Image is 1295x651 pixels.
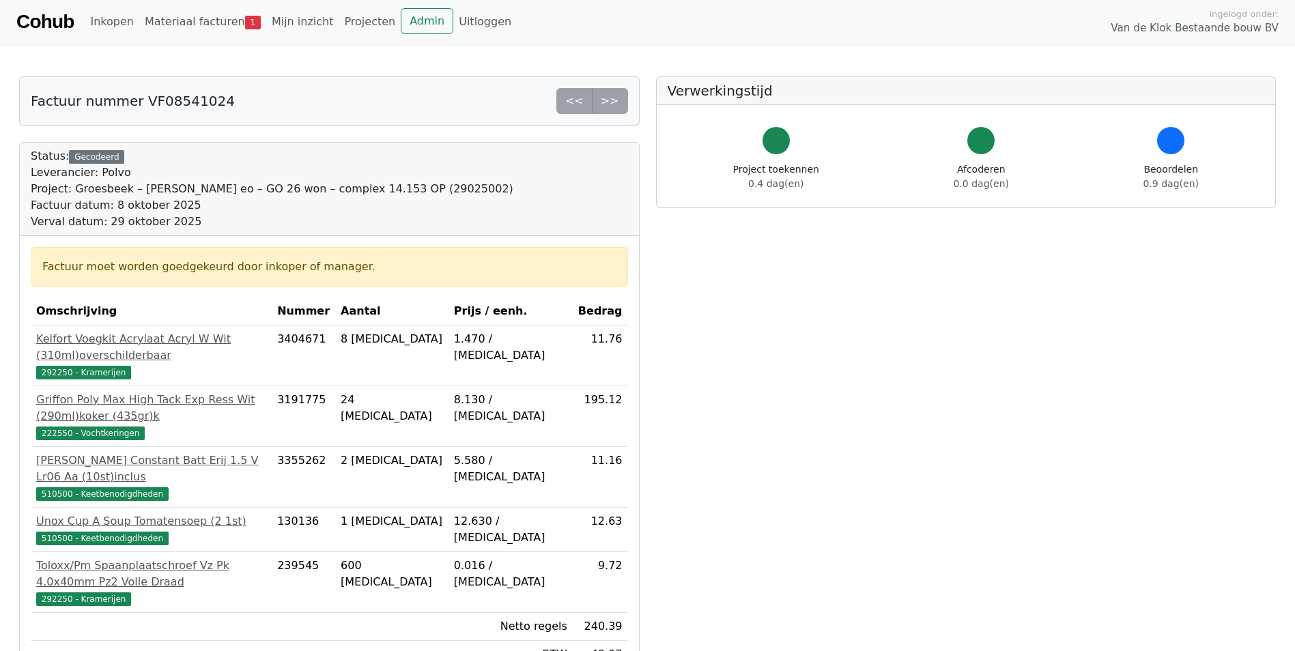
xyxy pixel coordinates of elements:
div: Factuur datum: 8 oktober 2025 [31,197,513,214]
div: Griffon Poly Max High Tack Exp Ress Wit (290ml)koker (435gr)k [36,392,266,424]
div: 8 [MEDICAL_DATA] [341,331,443,347]
div: [PERSON_NAME] Constant Batt Erij 1.5 V Lr06 Aa (10st)inclus [36,452,266,485]
div: 1 [MEDICAL_DATA] [341,513,443,530]
a: [PERSON_NAME] Constant Batt Erij 1.5 V Lr06 Aa (10st)inclus510500 - Keetbenodigdheden [36,452,266,502]
th: Nummer [272,298,335,325]
td: 11.76 [573,325,628,386]
div: 600 [MEDICAL_DATA] [341,558,443,590]
span: 0.9 dag(en) [1143,178,1199,189]
th: Omschrijving [31,298,272,325]
div: Afcoderen [954,162,1009,191]
div: 24 [MEDICAL_DATA] [341,392,443,424]
td: 3191775 [272,386,335,447]
td: 240.39 [573,613,628,641]
span: 0.4 dag(en) [748,178,803,189]
div: Toloxx/Pm Spaanplaatschroef Vz Pk 4.0x40mm Pz2 Volle Draad [36,558,266,590]
div: 8.130 / [MEDICAL_DATA] [454,392,567,424]
div: Leverancier: Polvo [31,164,513,181]
h5: Factuur nummer VF08541024 [31,93,235,109]
a: Uitloggen [453,8,517,35]
th: Prijs / eenh. [449,298,573,325]
a: Mijn inzicht [266,8,339,35]
div: Beoordelen [1143,162,1199,191]
a: Projecten [339,8,401,35]
a: Materiaal facturen1 [139,8,266,35]
td: 239545 [272,552,335,613]
a: Kelfort Voegkit Acrylaat Acryl W Wit (310ml)overschilderbaar292250 - Kramerijen [36,331,266,380]
th: Bedrag [573,298,628,325]
h5: Verwerkingstijd [668,83,1265,99]
div: Project: Groesbeek – [PERSON_NAME] eo – GO 26 won – complex 14.153 OP (29025002) [31,181,513,197]
div: Status: [31,148,513,230]
td: 9.72 [573,552,628,613]
a: Inkopen [85,8,139,35]
span: 292250 - Kramerijen [36,366,131,379]
div: Unox Cup A Soup Tomatensoep (2 1st) [36,513,266,530]
a: Griffon Poly Max High Tack Exp Ress Wit (290ml)koker (435gr)k222550 - Vochtkeringen [36,392,266,441]
td: Netto regels [449,613,573,641]
td: 3404671 [272,325,335,386]
td: 195.12 [573,386,628,447]
td: 11.16 [573,447,628,508]
td: 12.63 [573,508,628,552]
span: 222550 - Vochtkeringen [36,426,145,440]
a: Toloxx/Pm Spaanplaatschroef Vz Pk 4.0x40mm Pz2 Volle Draad292250 - Kramerijen [36,558,266,607]
div: 5.580 / [MEDICAL_DATA] [454,452,567,485]
div: Gecodeerd [69,150,124,164]
div: Kelfort Voegkit Acrylaat Acryl W Wit (310ml)overschilderbaar [36,331,266,364]
div: 12.630 / [MEDICAL_DATA] [454,513,567,546]
div: Project toekennen [733,162,819,191]
span: 292250 - Kramerijen [36,592,131,606]
span: 510500 - Keetbenodigdheden [36,487,169,501]
a: Admin [401,8,453,34]
td: 3355262 [272,447,335,508]
div: 2 [MEDICAL_DATA] [341,452,443,469]
div: 0.016 / [MEDICAL_DATA] [454,558,567,590]
th: Aantal [335,298,449,325]
a: Cohub [16,5,74,38]
span: 0.0 dag(en) [954,178,1009,189]
span: Ingelogd onder: [1209,8,1279,20]
div: 1.470 / [MEDICAL_DATA] [454,331,567,364]
span: Van de Klok Bestaande bouw BV [1111,20,1279,36]
span: 1 [245,16,261,29]
div: Factuur moet worden goedgekeurd door inkoper of manager. [42,259,616,275]
td: 130136 [272,508,335,552]
a: Unox Cup A Soup Tomatensoep (2 1st)510500 - Keetbenodigdheden [36,513,266,546]
div: Verval datum: 29 oktober 2025 [31,214,513,230]
span: 510500 - Keetbenodigdheden [36,532,169,545]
